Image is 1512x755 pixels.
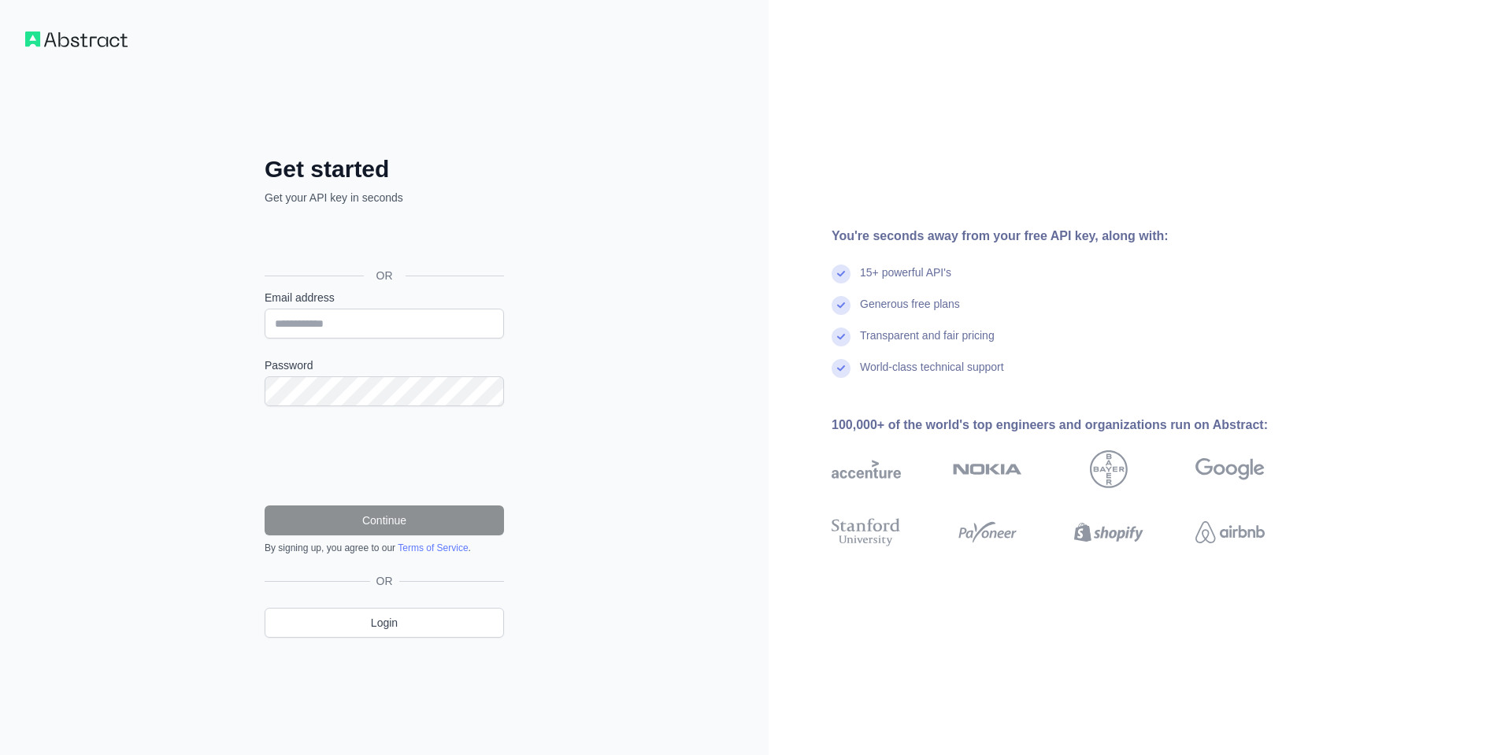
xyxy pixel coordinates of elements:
[832,416,1315,435] div: 100,000+ of the world's top engineers and organizations run on Abstract:
[1195,450,1265,488] img: google
[832,515,901,550] img: stanford university
[832,296,850,315] img: check mark
[832,227,1315,246] div: You're seconds away from your free API key, along with:
[953,450,1022,488] img: nokia
[265,505,504,535] button: Continue
[860,265,951,296] div: 15+ powerful API's
[832,265,850,283] img: check mark
[1195,515,1265,550] img: airbnb
[265,357,504,373] label: Password
[265,190,504,205] p: Get your API key in seconds
[953,515,1022,550] img: payoneer
[832,328,850,346] img: check mark
[265,608,504,638] a: Login
[860,296,960,328] div: Generous free plans
[398,542,468,553] a: Terms of Service
[265,425,504,487] iframe: reCAPTCHA
[257,223,509,257] iframe: Botón Iniciar sesión con Google
[25,31,128,47] img: Workflow
[860,328,995,359] div: Transparent and fair pricing
[1074,515,1143,550] img: shopify
[265,155,504,183] h2: Get started
[832,450,901,488] img: accenture
[832,359,850,378] img: check mark
[364,268,406,283] span: OR
[1090,450,1128,488] img: bayer
[265,542,504,554] div: By signing up, you agree to our .
[265,290,504,305] label: Email address
[860,359,1004,390] div: World-class technical support
[370,573,399,589] span: OR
